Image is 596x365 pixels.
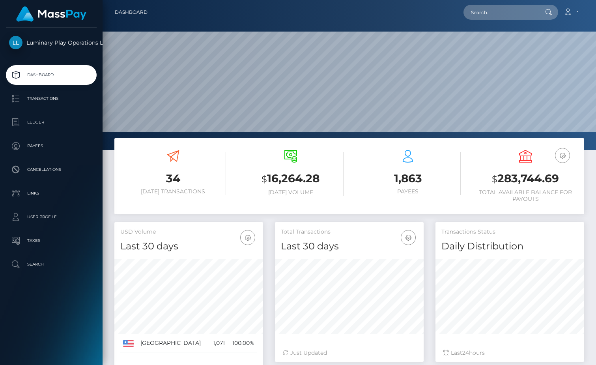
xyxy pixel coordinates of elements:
p: Links [9,187,93,199]
h3: 1,863 [355,171,461,186]
img: US.png [123,340,134,347]
h3: 283,744.69 [473,171,578,187]
h4: Last 30 days [281,240,418,253]
td: 1,071 [209,334,227,352]
p: Transactions [9,93,93,105]
h6: Total Available Balance for Payouts [473,189,578,202]
small: $ [262,174,267,185]
a: Dashboard [115,4,148,21]
td: 100.00% [228,334,257,352]
h4: Daily Distribution [441,240,578,253]
h6: Payees [355,188,461,195]
h6: [DATE] Transactions [120,188,226,195]
td: [GEOGRAPHIC_DATA] [138,334,209,352]
p: User Profile [9,211,93,223]
a: Ledger [6,112,97,132]
p: Dashboard [9,69,93,81]
small: $ [492,174,497,185]
a: Transactions [6,89,97,109]
h3: 16,264.28 [238,171,344,187]
a: Dashboard [6,65,97,85]
p: Taxes [9,235,93,247]
p: Ledger [9,116,93,128]
p: Search [9,258,93,270]
div: Last hours [443,349,576,357]
a: Taxes [6,231,97,251]
p: Payees [9,140,93,152]
a: Payees [6,136,97,156]
a: User Profile [6,207,97,227]
img: Luminary Play Operations Limited [9,36,22,49]
p: Cancellations [9,164,93,176]
h5: USD Volume [120,228,257,236]
h5: Transactions Status [441,228,578,236]
h5: Total Transactions [281,228,418,236]
a: Links [6,183,97,203]
span: Luminary Play Operations Limited [6,39,97,46]
a: Search [6,255,97,274]
div: Just Updated [283,349,416,357]
img: MassPay Logo [16,6,86,22]
h6: [DATE] Volume [238,189,344,196]
a: Cancellations [6,160,97,180]
h3: 34 [120,171,226,186]
h4: Last 30 days [120,240,257,253]
span: 24 [462,349,469,356]
input: Search... [463,5,538,20]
